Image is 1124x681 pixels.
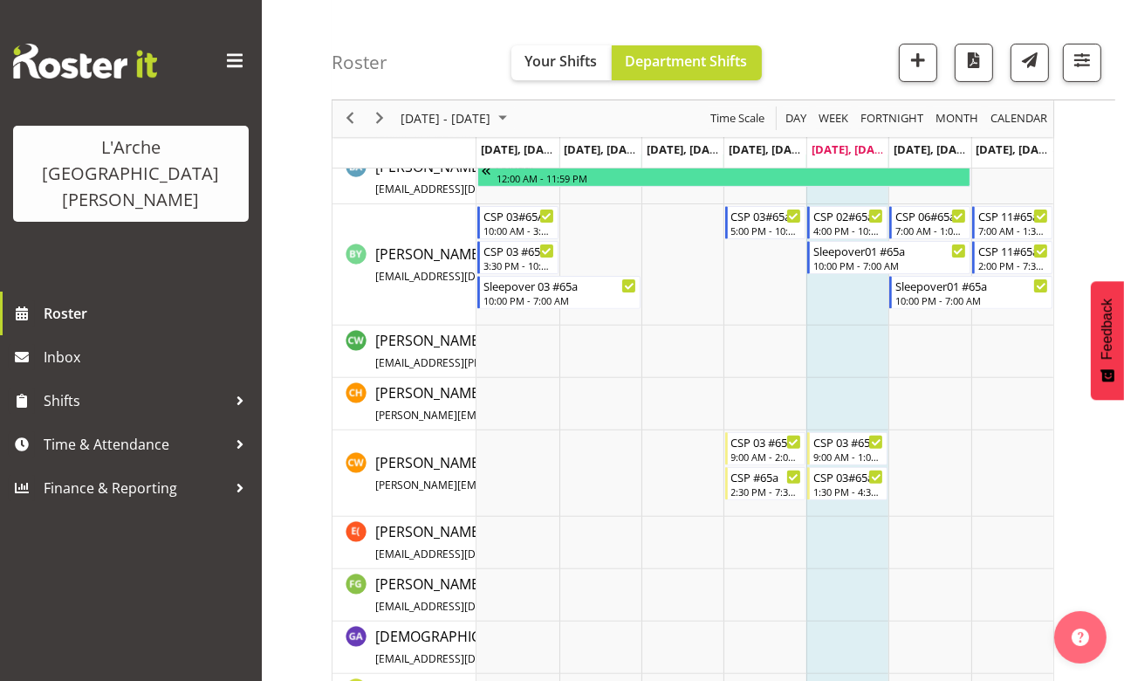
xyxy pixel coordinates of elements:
button: Add a new shift [899,44,937,82]
span: [DATE], [DATE] [894,141,973,157]
div: 10:00 AM - 3:00 PM [483,224,553,237]
span: Department Shifts [626,52,748,71]
td: Bryan Yamson resource [332,204,476,326]
img: Rosterit website logo [13,44,157,79]
a: [PERSON_NAME][EMAIL_ADDRESS][DOMAIN_NAME] [375,244,619,285]
span: calendar [989,108,1049,130]
div: CSP 11#65a [978,207,1048,224]
div: CSP 03#65a [813,468,883,485]
span: [PERSON_NAME] (Yuqi) Pu [375,522,619,562]
span: [DATE] - [DATE] [399,108,492,130]
span: Fortnight [859,108,925,130]
div: 5:00 PM - 10:00 PM [731,224,801,237]
span: [EMAIL_ADDRESS][PERSON_NAME][DOMAIN_NAME] [375,355,631,370]
span: [PERSON_NAME] [375,383,783,423]
span: [DATE], [DATE] [729,141,808,157]
span: [PERSON_NAME] [375,574,625,615]
a: [PERSON_NAME][PERSON_NAME][EMAIL_ADDRESS][DOMAIN_NAME] [375,452,701,494]
div: 7:00 AM - 1:00 PM [895,224,965,237]
button: Month [988,108,1051,130]
a: [PERSON_NAME][EMAIL_ADDRESS][DOMAIN_NAME] [375,574,625,616]
span: [EMAIL_ADDRESS][DOMAIN_NAME] [375,269,549,284]
span: Feedback [1100,299,1115,360]
button: October 2025 [398,108,515,130]
span: Week [817,108,850,130]
div: L'Arche [GEOGRAPHIC_DATA][PERSON_NAME] [31,134,231,213]
div: CSP #65a [731,468,801,485]
div: CSP 03#65a [731,207,801,224]
span: [PERSON_NAME][EMAIL_ADDRESS][DOMAIN_NAME][PERSON_NAME] [375,408,713,423]
div: 10:00 PM - 7:00 AM [483,293,636,307]
button: Time Scale [708,108,768,130]
button: Filter Shifts [1063,44,1101,82]
span: Your Shifts [525,52,598,71]
td: Gay Catangui resource [332,622,476,674]
span: Day [784,108,808,130]
div: 10:00 PM - 7:00 AM [813,258,966,272]
h4: Roster [332,52,387,72]
button: Timeline Month [933,108,982,130]
div: Bryan Yamson"s event - CSP 11#65a Begin From Sunday, October 5, 2025 at 2:00:00 PM GMT+13:00 Ends... [972,241,1052,274]
div: Cindy Walters"s event - CSP #65a Begin From Thursday, October 2, 2025 at 2:30:00 PM GMT+13:00 End... [725,467,805,500]
div: Bryan Yamson"s event - CSP 02#65a Begin From Friday, October 3, 2025 at 4:00:00 PM GMT+13:00 Ends... [807,206,888,239]
span: [EMAIL_ADDRESS][DOMAIN_NAME] [375,599,549,614]
a: [DEMOGRAPHIC_DATA] Catangui[EMAIL_ADDRESS][DOMAIN_NAME] [375,626,619,668]
span: Time Scale [709,108,766,130]
div: 2:00 PM - 7:30 PM [978,258,1048,272]
div: Sleepover01 #65a [813,242,966,259]
div: 10:00 PM - 7:00 AM [895,293,1048,307]
img: help-xxl-2.png [1072,629,1089,646]
span: Month [934,108,980,130]
a: [PERSON_NAME] (Yuqi) Pu[EMAIL_ADDRESS][DOMAIN_NAME] [375,521,619,563]
a: [PERSON_NAME][EMAIL_ADDRESS][PERSON_NAME][DOMAIN_NAME] [375,330,707,372]
div: 1:30 PM - 4:30 PM [813,485,883,499]
div: 9:00 AM - 2:00 PM [731,450,801,464]
button: Department Shifts [612,45,762,80]
div: Bryan Yamson"s event - CSP 11#65a Begin From Sunday, October 5, 2025 at 7:00:00 AM GMT+13:00 Ends... [972,206,1052,239]
a: [PERSON_NAME][PERSON_NAME][EMAIL_ADDRESS][DOMAIN_NAME][PERSON_NAME] [375,382,783,424]
div: Sleepover01 #65a [895,277,1048,294]
td: Caitlin Wood resource [332,326,476,378]
span: [PERSON_NAME] [375,157,619,197]
div: 2:30 PM - 7:30 PM [731,485,801,499]
button: Previous [339,108,362,130]
button: Timeline Week [816,108,852,130]
button: Fortnight [858,108,927,130]
td: Cindy Walters resource [332,430,476,517]
div: 7:00 AM - 1:30 PM [978,224,1048,237]
div: Bryan Yamson"s event - CSP 03#65A Begin From Monday, September 29, 2025 at 10:00:00 AM GMT+13:00 ... [477,206,558,239]
div: Bibi Ali"s event - Annual Begin From Tuesday, September 23, 2025 at 12:00:00 AM GMT+12:00 Ends At... [477,154,970,187]
span: [DATE], [DATE] [565,141,644,157]
span: [EMAIL_ADDRESS][DOMAIN_NAME] [375,547,549,561]
span: [DEMOGRAPHIC_DATA] Catangui [375,627,619,667]
span: [EMAIL_ADDRESS][DOMAIN_NAME] [375,182,549,196]
td: Estelle (Yuqi) Pu resource [332,517,476,569]
span: [PERSON_NAME] [375,453,701,493]
div: CSP 03 #65A [813,433,883,451]
span: [DATE], [DATE] [481,141,560,157]
div: Bryan Yamson"s event - CSP 03 #65A Begin From Monday, September 29, 2025 at 3:30:00 PM GMT+13:00 ... [477,241,558,274]
div: 9:00 AM - 1:00 PM [813,450,883,464]
span: [PERSON_NAME][EMAIL_ADDRESS][DOMAIN_NAME] [375,478,631,492]
div: previous period [335,100,365,137]
span: Shifts [44,388,227,414]
span: Finance & Reporting [44,475,227,501]
button: Next [368,108,392,130]
div: 4:00 PM - 10:00 PM [813,224,883,237]
div: CSP 06#65a [895,207,965,224]
div: Cindy Walters"s event - CSP 03#65a Begin From Friday, October 3, 2025 at 1:30:00 PM GMT+13:00 End... [807,467,888,500]
span: Roster [44,300,253,327]
div: Bryan Yamson"s event - Sleepover01 #65a Begin From Saturday, October 4, 2025 at 10:00:00 PM GMT+1... [889,276,1052,309]
button: Send a list of all shifts for the selected filtered period to all rostered employees. [1011,44,1049,82]
div: Cindy Walters"s event - CSP 03 #65A Begin From Thursday, October 2, 2025 at 9:00:00 AM GMT+13:00 ... [725,432,805,465]
div: Sep 29 - Oct 05, 2025 [394,100,517,137]
div: CSP 03 #65A [483,242,553,259]
div: Bryan Yamson"s event - Sleepover01 #65a Begin From Friday, October 3, 2025 at 10:00:00 PM GMT+13:... [807,241,970,274]
td: Bibi Ali resource [332,152,476,204]
div: Bryan Yamson"s event - Sleepover 03 #65a Begin From Monday, September 29, 2025 at 10:00:00 PM GMT... [477,276,641,309]
span: [DATE], [DATE] [647,141,726,157]
span: [DATE], [DATE] [812,141,891,157]
div: 12:00 AM - 11:59 PM [497,171,966,185]
td: Faustina Gaensicke resource [332,569,476,622]
span: Inbox [44,344,253,370]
